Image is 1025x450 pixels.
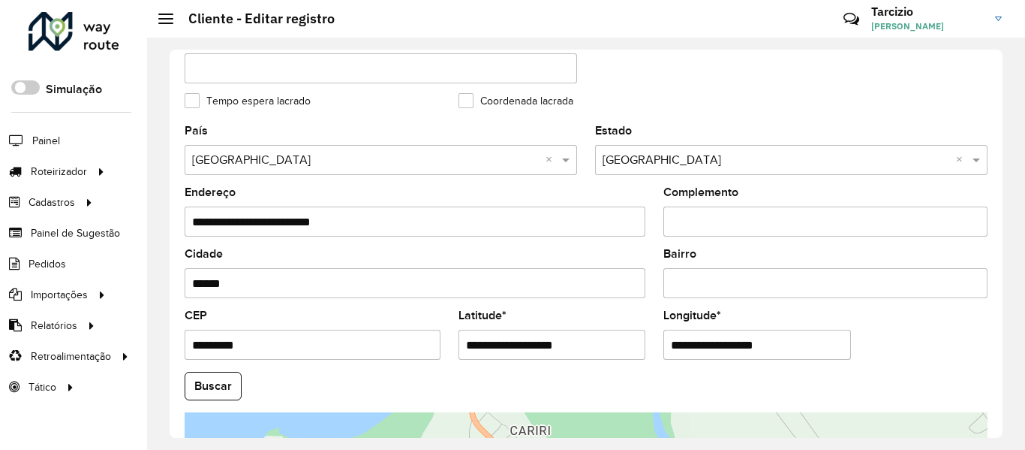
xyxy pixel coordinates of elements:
label: Bairro [663,245,696,263]
h3: Tarcizio [871,5,984,19]
span: Clear all [956,151,969,169]
label: Estado [595,122,632,140]
span: Tático [29,379,56,395]
label: Latitude [458,307,506,325]
label: Coordenada lacrada [458,93,573,109]
a: Contato Rápido [835,3,867,35]
span: [PERSON_NAME] [871,20,984,33]
label: Complemento [663,183,738,201]
label: País [185,122,208,140]
span: Relatórios [31,318,77,334]
span: Painel de Sugestão [31,225,120,241]
label: CEP [185,307,207,325]
label: Endereço [185,183,236,201]
label: Simulação [46,80,102,98]
span: Roteirizador [31,164,87,180]
label: Longitude [663,307,721,325]
button: Buscar [185,372,242,400]
label: Tempo espera lacrado [185,93,311,109]
span: Clear all [546,151,558,169]
label: Cidade [185,245,223,263]
span: Retroalimentação [31,349,111,364]
span: Painel [32,133,60,149]
span: Pedidos [29,256,66,272]
span: Importações [31,287,88,303]
span: Cadastros [29,195,75,210]
h2: Cliente - Editar registro [173,11,335,27]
